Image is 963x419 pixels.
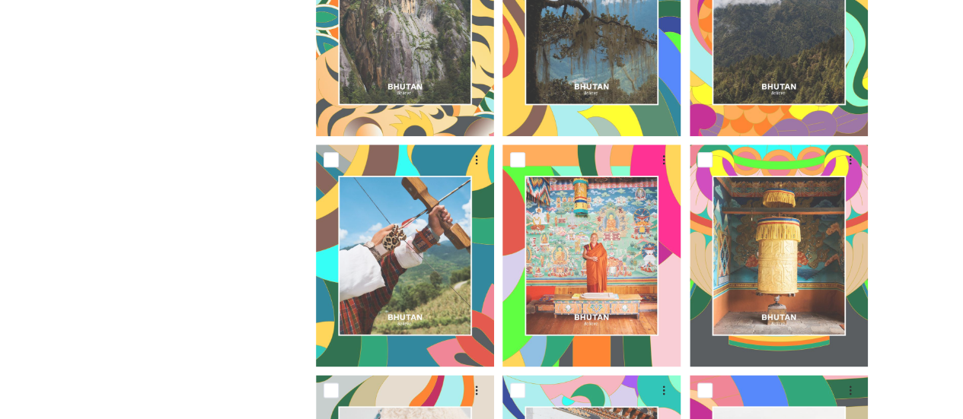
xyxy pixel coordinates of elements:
img: Bhutan_Believe_800_1000_17.jpg [502,144,681,367]
img: Bhutan_Believe_800_1000_22.jpg [690,144,868,367]
img: Bhutan_Believe_800_1000_19.jpg [316,144,494,367]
